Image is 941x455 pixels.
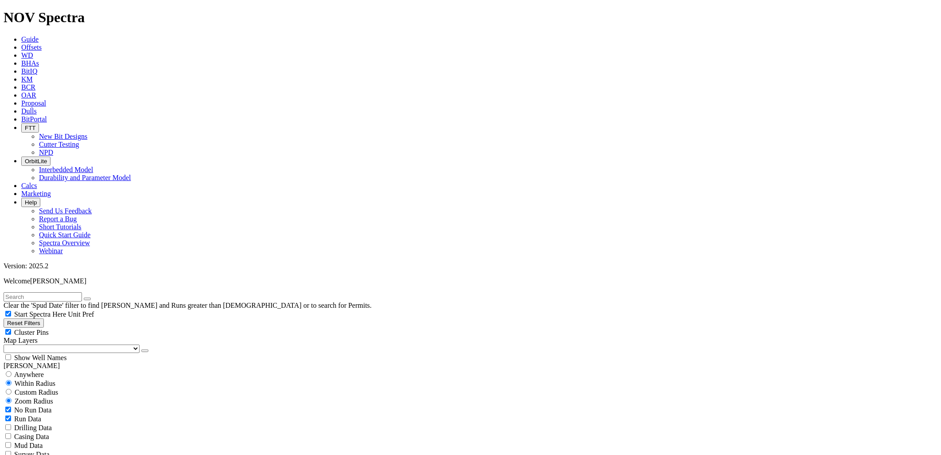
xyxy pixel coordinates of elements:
[4,262,937,270] div: Version: 2025.2
[21,35,39,43] a: Guide
[21,198,40,207] button: Help
[14,406,51,414] span: No Run Data
[21,157,51,166] button: OrbitLite
[14,329,49,336] span: Cluster Pins
[21,190,51,197] a: Marketing
[21,75,33,83] a: KM
[39,133,87,140] a: New Bit Designs
[14,424,52,431] span: Drilling Data
[39,149,53,156] a: NPD
[25,125,35,131] span: FTT
[4,337,38,344] span: Map Layers
[21,83,35,91] a: BCR
[4,9,937,26] h1: NOV Spectra
[14,415,41,423] span: Run Data
[39,247,63,255] a: Webinar
[14,310,66,318] span: Start Spectra Here
[14,442,43,449] span: Mud Data
[25,199,37,206] span: Help
[14,354,66,361] span: Show Well Names
[14,433,49,440] span: Casing Data
[4,277,937,285] p: Welcome
[21,91,36,99] a: OAR
[21,43,42,51] a: Offsets
[15,397,53,405] span: Zoom Radius
[21,107,37,115] a: Dulls
[21,182,37,189] a: Calcs
[39,174,131,181] a: Durability and Parameter Model
[21,67,37,75] a: BitIQ
[39,207,92,215] a: Send Us Feedback
[39,223,82,231] a: Short Tutorials
[21,51,33,59] a: WD
[25,158,47,165] span: OrbitLite
[39,215,77,223] a: Report a Bug
[21,59,39,67] a: BHAs
[15,388,58,396] span: Custom Radius
[39,141,79,148] a: Cutter Testing
[15,380,55,387] span: Within Radius
[4,362,937,370] div: [PERSON_NAME]
[21,123,39,133] button: FTT
[30,277,86,285] span: [PERSON_NAME]
[39,231,90,239] a: Quick Start Guide
[4,292,82,302] input: Search
[4,318,44,328] button: Reset Filters
[4,302,372,309] span: Clear the 'Spud Date' filter to find [PERSON_NAME] and Runs greater than [DEMOGRAPHIC_DATA] or to...
[21,99,46,107] a: Proposal
[68,310,94,318] span: Unit Pref
[21,115,47,123] a: BitPortal
[5,311,11,317] input: Start Spectra Here
[39,239,90,247] a: Spectra Overview
[14,371,44,378] span: Anywhere
[39,166,93,173] a: Interbedded Model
